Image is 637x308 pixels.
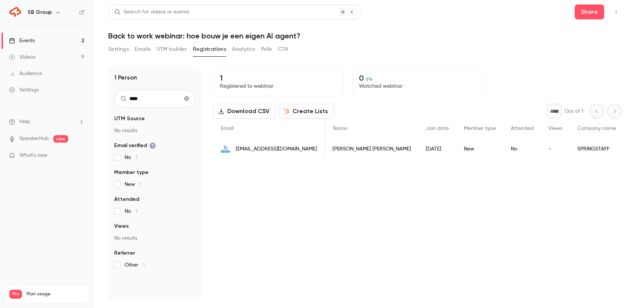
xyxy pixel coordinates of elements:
[125,208,137,215] span: No
[181,93,193,105] button: Clear search
[220,83,337,90] p: Registered to webinar
[464,126,496,131] span: Member type
[9,37,35,44] div: Events
[9,53,35,61] div: Videos
[221,145,230,153] img: springstaff.nl
[125,154,137,161] span: No
[193,43,226,55] button: Registrations
[125,261,145,269] span: Other
[19,118,30,126] span: Help
[115,8,189,16] div: Search for videos or events
[236,145,317,153] span: [EMAIL_ADDRESS][DOMAIN_NAME]
[28,9,52,16] h6: SB Group
[114,249,135,257] span: Referrer
[108,43,129,55] button: Settings
[114,169,149,176] span: Member type
[26,291,84,297] span: Plan usage
[114,73,137,82] h1: 1 Person
[221,126,234,131] span: Email
[108,31,622,40] h1: Back to work webinar: hoe bouw je een eigen AI agent?
[261,43,272,55] button: Polls
[9,86,39,94] div: Settings
[503,139,541,159] div: No
[19,152,47,159] span: What's new
[114,115,196,269] section: facet-groups
[359,74,477,83] p: 0
[220,74,337,83] p: 1
[333,126,347,131] span: Name
[114,127,196,134] p: No results
[114,223,129,230] span: Views
[565,108,583,115] p: Out of 1
[19,135,49,143] a: SpeakerHub
[135,209,137,214] span: 1
[114,234,196,242] p: No results
[114,142,156,149] span: Email verified
[366,77,372,82] span: 0 %
[75,152,84,159] iframe: Noticeable Trigger
[135,43,150,55] button: Emails
[232,43,255,55] button: Analytics
[157,43,187,55] button: UTM builder
[577,126,616,131] span: Company name
[541,139,570,159] div: -
[140,182,141,187] span: 1
[213,104,276,119] button: Download CSV
[53,135,68,143] span: new
[114,196,139,203] span: Attended
[125,181,141,188] span: New
[426,126,449,131] span: Join date
[511,126,534,131] span: Attended
[325,139,418,159] div: [PERSON_NAME] [PERSON_NAME]
[456,139,503,159] div: New
[418,139,456,159] div: [DATE]
[359,83,477,90] p: Watched webinar
[278,43,288,55] button: CTA
[9,70,42,77] div: Audience
[143,262,145,268] span: 1
[9,290,22,299] span: Pro
[9,118,84,126] li: help-dropdown-opener
[114,115,145,122] span: UTM Source
[570,139,624,159] div: SPRINGSTAFF
[575,4,604,19] button: Share
[9,6,21,18] img: SB Group
[549,126,562,131] span: Views
[279,104,334,119] button: Create Lists
[135,155,137,160] span: 1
